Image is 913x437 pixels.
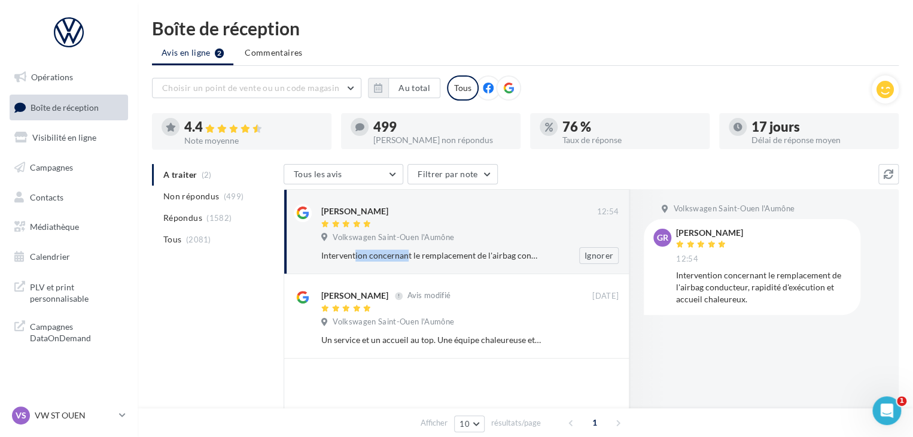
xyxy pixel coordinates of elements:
[10,404,128,427] a: VS VW ST OUEN
[30,251,70,262] span: Calendrier
[447,75,479,101] div: Tous
[368,78,440,98] button: Au total
[34,19,59,29] div: v 4.0.25
[162,83,339,93] span: Choisir un point de vente ou un code magasin
[7,125,130,150] a: Visibilité en ligne
[186,235,211,244] span: (2081)
[152,78,361,98] button: Choisir un point de vente ou un code magasin
[30,279,123,305] span: PLV et print personnalisable
[373,136,511,144] div: [PERSON_NAME] non répondus
[184,120,322,134] div: 4.4
[30,162,73,172] span: Campagnes
[284,164,403,184] button: Tous les avis
[333,317,454,327] span: Volkswagen Saint-Ouen l'Aumône
[597,207,619,217] span: 12:54
[62,71,92,78] div: Domaine
[184,136,322,145] div: Note moyenne
[31,102,99,112] span: Boîte de réception
[592,291,619,302] span: [DATE]
[163,212,202,224] span: Répondus
[163,190,219,202] span: Non répondus
[673,204,795,214] span: Volkswagen Saint-Ouen l'Aumône
[7,155,130,180] a: Campagnes
[16,409,26,421] span: VS
[32,132,96,142] span: Visibilité en ligne
[585,413,604,432] span: 1
[149,71,183,78] div: Mots-clés
[421,417,448,429] span: Afficher
[7,95,130,120] a: Boîte de réception
[136,69,145,79] img: tab_keywords_by_traffic_grey.svg
[206,213,232,223] span: (1582)
[321,205,388,217] div: [PERSON_NAME]
[7,65,130,90] a: Opérations
[7,185,130,210] a: Contacts
[872,396,901,425] iframe: Intercom live chat
[224,192,244,201] span: (499)
[676,229,743,237] div: [PERSON_NAME]
[294,169,342,179] span: Tous les avis
[751,120,889,133] div: 17 jours
[19,19,29,29] img: logo_orange.svg
[245,47,302,57] span: Commentaires
[321,290,388,302] div: [PERSON_NAME]
[7,214,130,239] a: Médiathèque
[751,136,889,144] div: Délai de réponse moyen
[388,78,440,98] button: Au total
[35,409,114,421] p: VW ST OUEN
[31,31,135,41] div: Domaine: [DOMAIN_NAME]
[407,164,498,184] button: Filtrer par note
[454,415,485,432] button: 10
[579,247,619,264] button: Ignorer
[31,72,73,82] span: Opérations
[30,221,79,232] span: Médiathèque
[407,291,451,301] span: Avis modifié
[676,254,698,265] span: 12:54
[30,318,123,344] span: Campagnes DataOnDemand
[562,120,700,133] div: 76 %
[163,233,181,245] span: Tous
[657,232,668,244] span: gr
[30,192,63,202] span: Contacts
[152,19,899,37] div: Boîte de réception
[7,244,130,269] a: Calendrier
[48,69,58,79] img: tab_domain_overview_orange.svg
[7,314,130,349] a: Campagnes DataOnDemand
[491,417,541,429] span: résultats/page
[562,136,700,144] div: Taux de réponse
[321,250,541,262] div: Intervention concernant le remplacement de l'airbag conducteur, rapidité d'exécution et accueil c...
[7,274,130,309] a: PLV et print personnalisable
[897,396,906,406] span: 1
[321,334,541,346] div: Un service et un accueil au top. Une équipe chaleureuse et professionnelle. Je recommande à 100%....
[333,232,454,243] span: Volkswagen Saint-Ouen l'Aumône
[373,120,511,133] div: 499
[459,419,470,429] span: 10
[19,31,29,41] img: website_grey.svg
[676,269,851,305] div: Intervention concernant le remplacement de l'airbag conducteur, rapidité d'exécution et accueil c...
